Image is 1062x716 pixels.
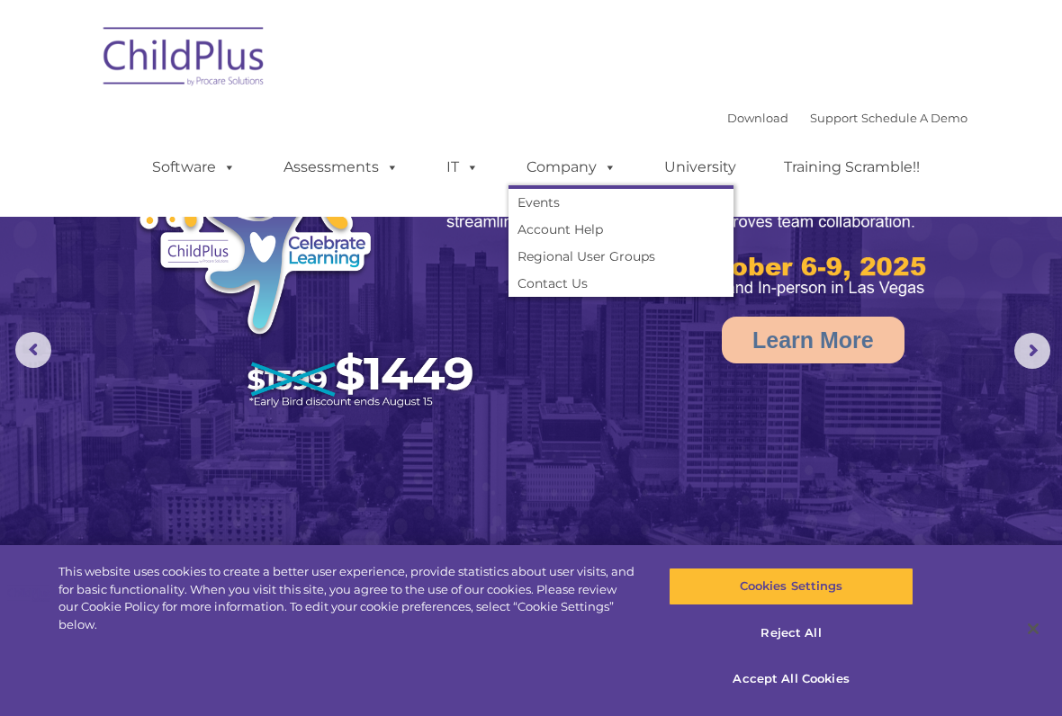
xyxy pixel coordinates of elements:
a: Schedule A Demo [861,111,967,125]
button: Accept All Cookies [669,660,913,698]
a: Account Help [508,216,733,243]
a: Company [508,149,634,185]
button: Close [1013,609,1053,649]
a: University [646,149,754,185]
button: Cookies Settings [669,568,913,605]
button: Reject All [669,614,913,652]
font: | [727,111,967,125]
a: Contact Us [508,270,733,297]
a: Learn More [722,317,904,363]
a: Download [727,111,788,125]
a: Support [810,111,858,125]
a: Training Scramble!! [766,149,938,185]
a: Regional User Groups [508,243,733,270]
a: Assessments [265,149,417,185]
a: IT [428,149,497,185]
a: Software [134,149,254,185]
a: Events [508,189,733,216]
img: ChildPlus by Procare Solutions [94,14,274,104]
div: This website uses cookies to create a better user experience, provide statistics about user visit... [58,563,637,633]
